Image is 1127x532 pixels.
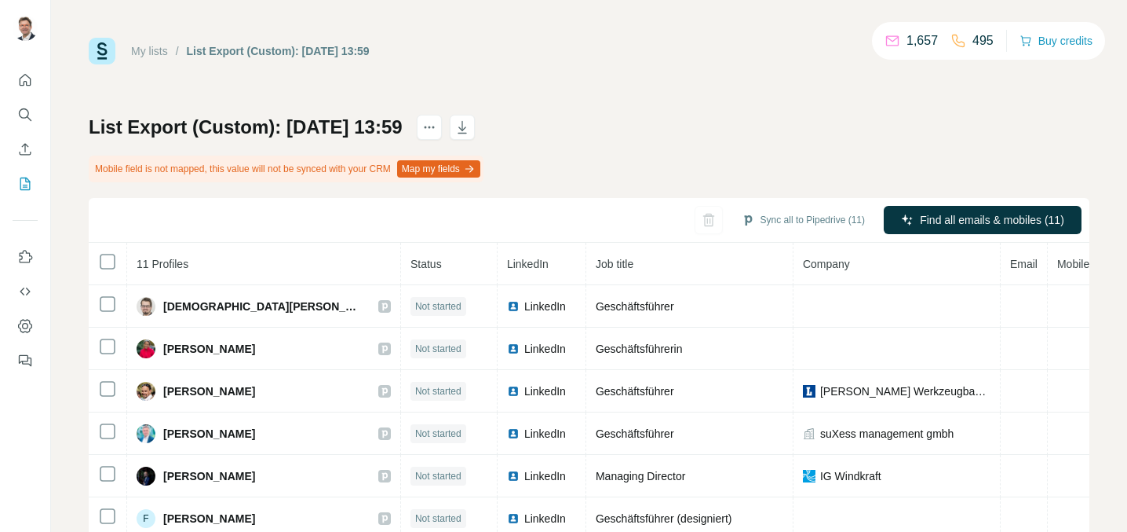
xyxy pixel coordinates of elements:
[524,341,566,357] span: LinkedIn
[163,426,255,442] span: [PERSON_NAME]
[972,31,994,50] p: 495
[13,312,38,340] button: Dashboard
[906,31,938,50] p: 1,657
[507,385,520,398] img: LinkedIn logo
[524,426,566,442] span: LinkedIn
[596,258,633,270] span: Job title
[89,156,483,182] div: Mobile field is not mapped, this value will not be synced with your CRM
[524,299,566,314] span: LinkedIn
[524,468,566,484] span: LinkedIn
[89,38,115,64] img: Surfe Logo
[137,297,155,316] img: Avatar
[415,427,461,441] span: Not started
[596,343,683,355] span: Geschäftsführerin
[507,512,520,525] img: LinkedIn logo
[13,243,38,271] button: Use Surfe on LinkedIn
[415,342,461,356] span: Not started
[820,426,954,442] span: suXess management gmbh
[507,343,520,355] img: LinkedIn logo
[596,385,674,398] span: Geschäftsführer
[137,467,155,486] img: Avatar
[13,101,38,129] button: Search
[163,299,363,314] span: [DEMOGRAPHIC_DATA][PERSON_NAME]
[524,511,566,526] span: LinkedIn
[137,382,155,401] img: Avatar
[410,258,442,270] span: Status
[507,258,549,270] span: LinkedIn
[13,277,38,306] button: Use Surfe API
[89,115,403,140] h1: List Export (Custom): [DATE] 13:59
[415,384,461,398] span: Not started
[596,427,674,440] span: Geschäftsführer
[415,512,461,526] span: Not started
[131,45,168,57] a: My lists
[137,424,155,443] img: Avatar
[884,206,1081,234] button: Find all emails & mobiles (11)
[415,469,461,483] span: Not started
[1010,258,1038,270] span: Email
[920,212,1064,228] span: Find all emails & mobiles (11)
[596,470,685,482] span: Managing Director
[1019,30,1092,52] button: Buy credits
[163,511,255,526] span: [PERSON_NAME]
[397,160,480,178] button: Map my fields
[803,385,815,398] img: company-logo
[1057,258,1089,270] span: Mobile
[13,135,38,163] button: Enrich CSV
[803,470,815,482] img: company-logo
[415,299,461,314] span: Not started
[524,383,566,399] span: LinkedIn
[417,115,442,140] button: actions
[820,468,881,484] span: IG Windkraft
[187,43,370,59] div: List Export (Custom): [DATE] 13:59
[13,66,38,94] button: Quick start
[731,208,876,232] button: Sync all to Pipedrive (11)
[596,300,674,313] span: Geschäftsführer
[507,427,520,440] img: LinkedIn logo
[13,347,38,375] button: Feedback
[137,258,188,270] span: 11 Profiles
[137,339,155,358] img: Avatar
[137,509,155,528] div: F
[803,258,850,270] span: Company
[176,43,179,59] li: /
[507,300,520,313] img: LinkedIn logo
[13,16,38,41] img: Avatar
[13,170,38,198] button: My lists
[163,383,255,399] span: [PERSON_NAME]
[820,383,990,399] span: [PERSON_NAME] Werkzeugbau AND Kunststoffspritzguss
[596,512,732,525] span: Geschäftsführer (designiert)
[163,341,255,357] span: [PERSON_NAME]
[507,470,520,482] img: LinkedIn logo
[163,468,255,484] span: [PERSON_NAME]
